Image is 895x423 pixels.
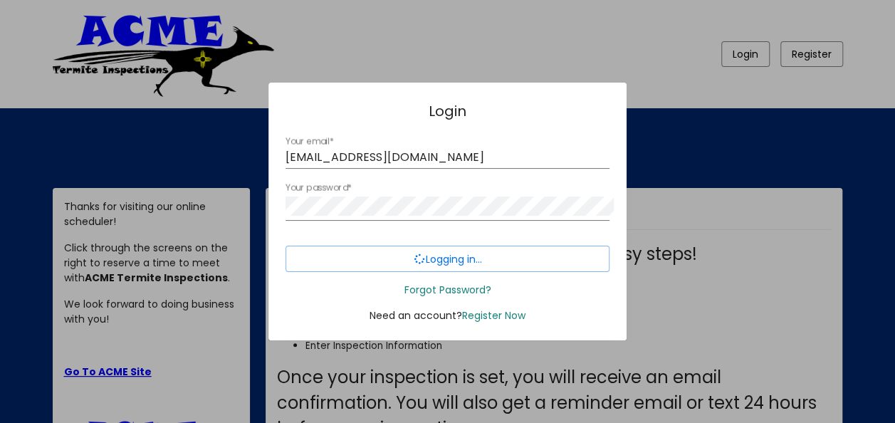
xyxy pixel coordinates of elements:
a: Register Now [462,308,525,323]
h1: Login [286,100,609,122]
span: Logging in... [413,252,482,266]
input: Your email [286,151,609,164]
div: Need an account? [275,308,620,323]
a: Forgot Password? [404,283,491,297]
button: Login [286,246,609,272]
